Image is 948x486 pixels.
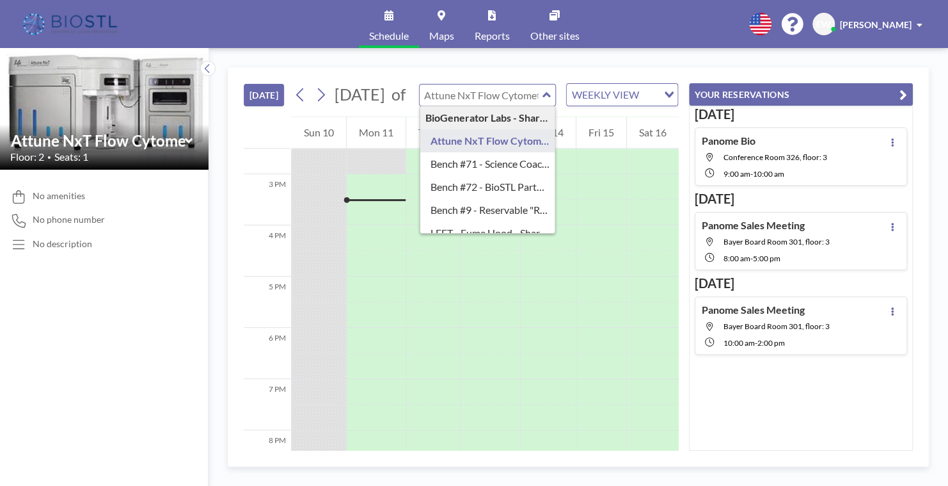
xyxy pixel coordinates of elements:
h4: Panome Bio [702,134,755,147]
span: Seats: 1 [54,150,88,163]
span: • [47,153,51,161]
input: Attune NxT Flow Cytometer - Bench #25 [420,85,542,106]
span: 10:00 AM [723,338,755,348]
span: EW [816,19,831,30]
div: 7 PM [244,379,291,430]
div: No description [33,238,92,250]
img: organization-logo [20,12,122,37]
div: 4 PM [244,225,291,277]
div: 8 PM [244,430,291,482]
span: Other sites [530,31,580,41]
span: Reports [475,31,510,41]
span: 9:00 AM [723,169,750,179]
span: 5:00 PM [753,254,780,263]
div: BioGenerator Labs - Shared Lab 208 [420,106,555,129]
span: No amenities [33,190,85,202]
div: 6 PM [244,328,291,379]
div: Tue 12 [406,117,460,149]
span: - [755,338,757,348]
div: 2 PM [244,123,291,174]
span: - [750,169,753,179]
button: [DATE] [244,84,284,106]
span: Floor: 2 [10,150,44,163]
span: Bayer Board Room 301, floor: 3 [723,237,830,247]
span: Bayer Board Room 301, floor: 3 [723,321,830,331]
h3: [DATE] [695,106,907,122]
span: [PERSON_NAME] [840,19,912,30]
span: of [391,85,406,104]
span: No phone number [33,214,105,225]
input: Search for option [643,86,656,103]
h4: Panome Sales Meeting [702,219,805,232]
div: Bench #9 - Reservable "RoomZilla" Bench [420,198,555,222]
div: Mon 11 [347,117,406,149]
div: Sat 16 [627,117,679,149]
button: YOUR RESERVATIONS [689,83,913,106]
span: 2:00 PM [757,338,785,348]
span: Schedule [369,31,409,41]
span: Conference Room 326, floor: 3 [723,152,827,162]
span: Maps [429,31,454,41]
div: LEFT - Fume Hood - Shared [420,222,555,245]
span: WEEKLY VIEW [569,86,642,103]
div: Bench #72 - BioSTL Partnerships & Apprenticeships Bench [420,175,555,198]
div: Fri 15 [576,117,626,149]
div: Search for option [567,84,677,106]
span: [DATE] [335,85,385,104]
h3: [DATE] [695,275,907,291]
span: - [750,254,753,263]
div: Sun 10 [292,117,346,149]
div: 3 PM [244,174,291,225]
input: Attune NxT Flow Cytometer - Bench #25 [11,131,185,150]
h3: [DATE] [695,191,907,207]
div: 5 PM [244,277,291,328]
div: Attune NxT Flow Cytometer - Bench #25 [420,129,555,152]
span: 10:00 AM [753,169,784,179]
span: 8:00 AM [723,254,750,263]
div: Bench #71 - Science Coach - BioSTL Bench [420,152,555,175]
h4: Panome Sales Meeting [702,304,805,316]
